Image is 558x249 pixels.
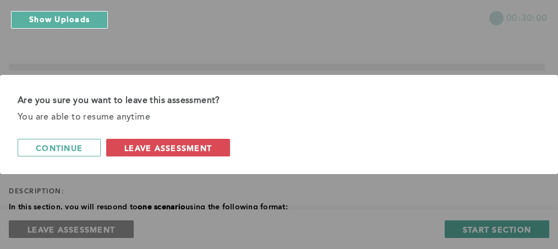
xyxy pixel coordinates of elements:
[11,11,108,29] button: Show Uploads
[18,109,540,126] div: You are able to resume anytime
[18,139,101,156] button: continue
[124,143,212,153] span: leave assessment
[18,93,540,109] div: Are you sure you want to leave this assessment?
[36,143,83,153] span: continue
[106,139,230,156] button: leave assessment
